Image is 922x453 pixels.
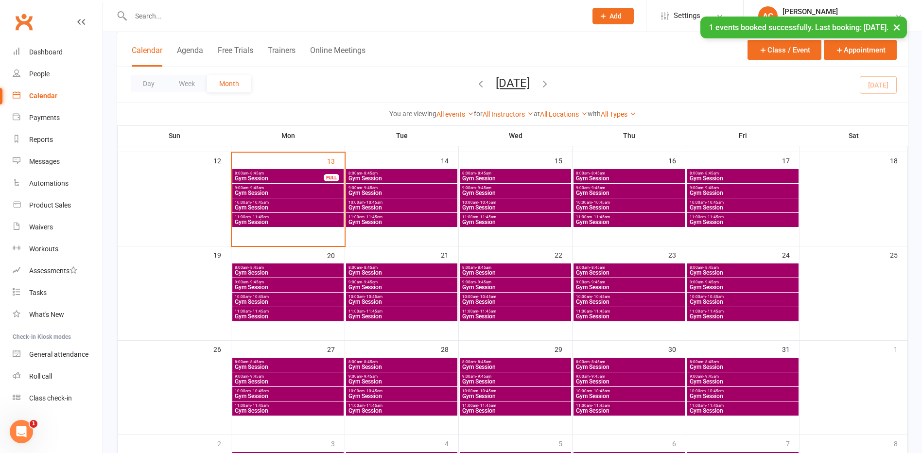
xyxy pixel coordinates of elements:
[10,420,33,443] iframe: Intercom live chat
[13,151,103,173] a: Messages
[888,17,905,37] button: ×
[29,92,57,100] div: Calendar
[13,366,103,387] a: Roll call
[13,107,103,129] a: Payments
[29,394,72,402] div: Class check-in
[29,201,71,209] div: Product Sales
[29,114,60,122] div: Payments
[700,17,907,38] div: 1 events booked successfully. Last booking: [DATE].
[29,372,52,380] div: Roll call
[29,350,88,358] div: General attendance
[13,194,103,216] a: Product Sales
[13,344,103,366] a: General attendance kiosk mode
[13,85,103,107] a: Calendar
[13,129,103,151] a: Reports
[13,238,103,260] a: Workouts
[29,289,47,296] div: Tasks
[13,304,103,326] a: What's New
[29,223,53,231] div: Waivers
[13,387,103,409] a: Class kiosk mode
[29,48,63,56] div: Dashboard
[13,63,103,85] a: People
[13,282,103,304] a: Tasks
[29,157,60,165] div: Messages
[29,70,50,78] div: People
[13,260,103,282] a: Assessments
[29,267,77,275] div: Assessments
[13,173,103,194] a: Automations
[30,420,37,428] span: 1
[13,216,103,238] a: Waivers
[13,41,103,63] a: Dashboard
[29,245,58,253] div: Workouts
[29,311,64,318] div: What's New
[29,179,69,187] div: Automations
[29,136,53,143] div: Reports
[12,10,36,34] a: Clubworx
